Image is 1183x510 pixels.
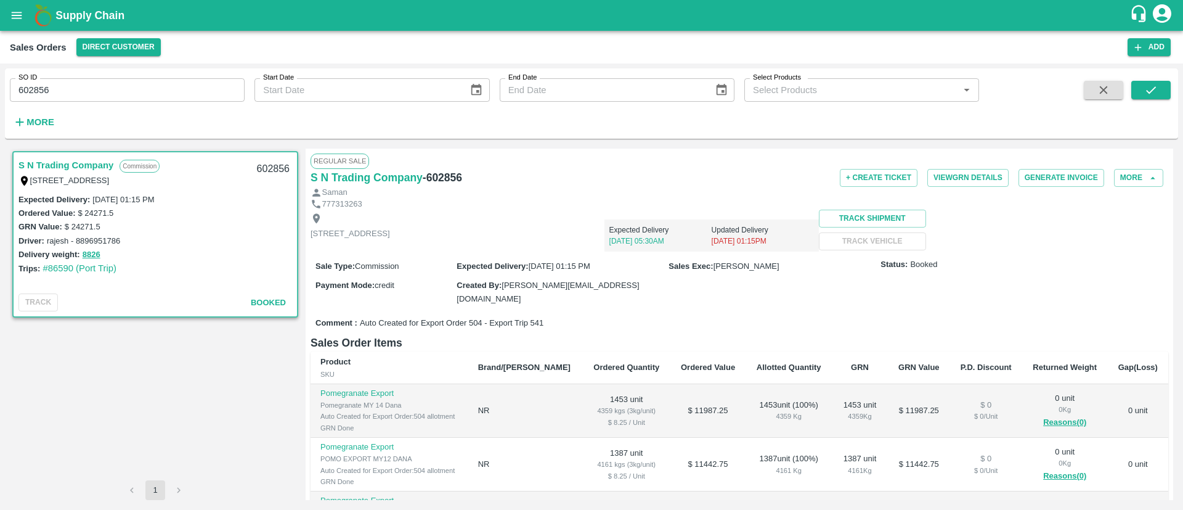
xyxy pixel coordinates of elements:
b: Product [320,357,351,366]
button: Reasons(0) [1032,469,1098,483]
button: Track Shipment [819,210,926,228]
div: $ 0 / Unit [960,465,1012,476]
label: Status: [880,259,908,271]
span: [PERSON_NAME] [713,261,779,271]
p: [STREET_ADDRESS] [311,228,390,240]
b: Brand/[PERSON_NAME] [478,363,571,372]
span: Commission [355,261,399,271]
td: 1387 unit [583,438,670,491]
label: rajesh - 8896951786 [47,236,120,245]
label: Expected Delivery : [18,195,90,204]
b: Allotted Quantity [757,363,821,372]
input: End Date [500,78,705,102]
div: GRN Done [320,422,458,434]
label: Payment Mode : [315,281,375,290]
button: Reasons(0) [1032,416,1098,430]
div: $ 0 [960,400,1012,411]
label: $ 24271.5 [65,222,100,231]
div: 4359 Kg [842,411,878,422]
div: 0 unit [1032,446,1098,483]
div: POMO EXPORT MY12 DANA [320,453,458,464]
td: NR [468,438,583,491]
div: 1453 unit [842,400,878,422]
label: GRN Value: [18,222,62,231]
input: Enter SO ID [10,78,245,102]
label: [DATE] 01:15 PM [92,195,154,204]
p: Pomegranate Export [320,388,458,400]
span: Booked [910,259,937,271]
b: Ordered Quantity [593,363,659,372]
button: Open [959,82,975,98]
input: Start Date [254,78,460,102]
a: S N Trading Company [311,169,423,186]
button: Select DC [76,38,161,56]
div: 4359 Kg [755,411,822,422]
button: More [1114,169,1163,187]
div: $ 0 [960,453,1012,465]
td: 0 unit [1108,384,1168,438]
span: Booked [251,298,286,307]
button: More [10,112,57,133]
button: + Create Ticket [840,169,917,187]
label: Select Products [753,73,801,83]
div: $ 8.25 / Unit [593,471,661,482]
label: Driver: [18,236,44,245]
b: GRN [851,363,869,372]
label: Start Date [263,73,294,83]
button: Generate Invoice [1018,169,1104,187]
p: Updated Delivery [712,224,814,236]
p: 777313263 [322,199,362,210]
button: Add [1128,38,1171,56]
b: GRN Value [898,363,939,372]
div: GRN Done [320,476,458,487]
td: 1453 unit [583,384,670,438]
div: SKU [320,369,458,380]
div: 1387 unit [842,453,878,476]
td: $ 11442.75 [670,438,746,491]
p: Expected Delivery [609,224,712,236]
b: Gap(Loss) [1118,363,1158,372]
h6: - 602856 [423,169,462,186]
a: Supply Chain [55,7,1129,24]
div: 0 Kg [1032,404,1098,415]
div: 1387 unit ( 100 %) [755,453,822,476]
label: Created By : [457,281,502,290]
p: Pomegranate Export [320,495,458,507]
b: P.D. Discount [961,363,1012,372]
a: #86590 (Port Trip) [43,263,116,273]
label: $ 24271.5 [78,208,113,218]
button: 8826 [83,248,100,262]
div: 0 unit [1032,393,1098,430]
td: $ 11987.25 [670,384,746,438]
strong: More [26,117,54,127]
b: Returned Weight [1033,363,1097,372]
label: Sales Exec : [669,261,713,271]
div: Auto Created for Export Order:504 allotment [320,411,458,422]
h6: Sales Order Items [311,334,1168,352]
label: End Date [508,73,537,83]
p: Pomegranate Export [320,442,458,453]
div: account of current user [1151,2,1173,28]
img: logo [31,3,55,28]
b: Ordered Value [681,363,735,372]
div: 602856 [250,155,297,184]
div: Pomegranate MY 14 Dana [320,400,458,411]
label: Delivery weight: [18,250,80,259]
div: Sales Orders [10,39,67,56]
span: Regular Sale [311,154,369,168]
div: customer-support [1129,4,1151,27]
span: [PERSON_NAME][EMAIL_ADDRESS][DOMAIN_NAME] [457,281,639,303]
nav: pagination navigation [120,480,190,500]
button: ViewGRN Details [927,169,1009,187]
a: S N Trading Company [18,157,113,173]
div: Auto Created for Export Order:504 allotment [320,465,458,476]
div: 0 Kg [1032,458,1098,469]
td: 0 unit [1108,438,1168,491]
p: [DATE] 01:15PM [712,236,814,247]
button: Choose date [710,78,733,102]
div: 4161 Kg [755,465,822,476]
button: open drawer [2,1,31,30]
div: 1453 unit ( 100 %) [755,400,822,422]
b: Supply Chain [55,9,124,22]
